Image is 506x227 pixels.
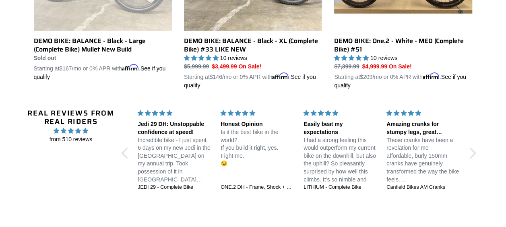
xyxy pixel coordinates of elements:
div: 5 stars [386,109,460,118]
span: 4.96 stars [25,126,116,135]
a: ONE.2 DH - Frame, Shock + Fork [221,184,294,191]
a: LITHIUM - Complete Bike [304,184,377,191]
div: 5 stars [304,109,377,118]
div: Honest Opinion [221,120,294,128]
div: 5 stars [138,109,211,118]
div: Amazing cranks for stumpy legs, great customer service too [386,120,460,136]
h2: Real Reviews from Real Riders [25,109,116,126]
p: Incredible bike - I just spent 6 days on my new Jedi in the [GEOGRAPHIC_DATA] on my annual trip. ... [138,136,211,184]
p: These cranks have been a revelation for me - affordable, burly 150mm cranks have genuinely transf... [386,136,460,184]
a: JEDI 29 - Complete Bike [138,184,211,191]
p: I had a strong feeling this would outperform my current bike on the downhill, but also the uphill... [304,136,377,192]
a: Canfield Bikes AM Cranks [386,184,460,191]
div: 5 stars [221,109,294,118]
div: Easily beat my expectations [304,120,377,136]
div: Jedi 29 DH: Unstoppable confidence at speed! [138,120,211,136]
span: from 510 reviews [25,135,116,144]
p: Is it the best bike in the world? If you build it right, yes. Fight me. 😉 [221,128,294,168]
